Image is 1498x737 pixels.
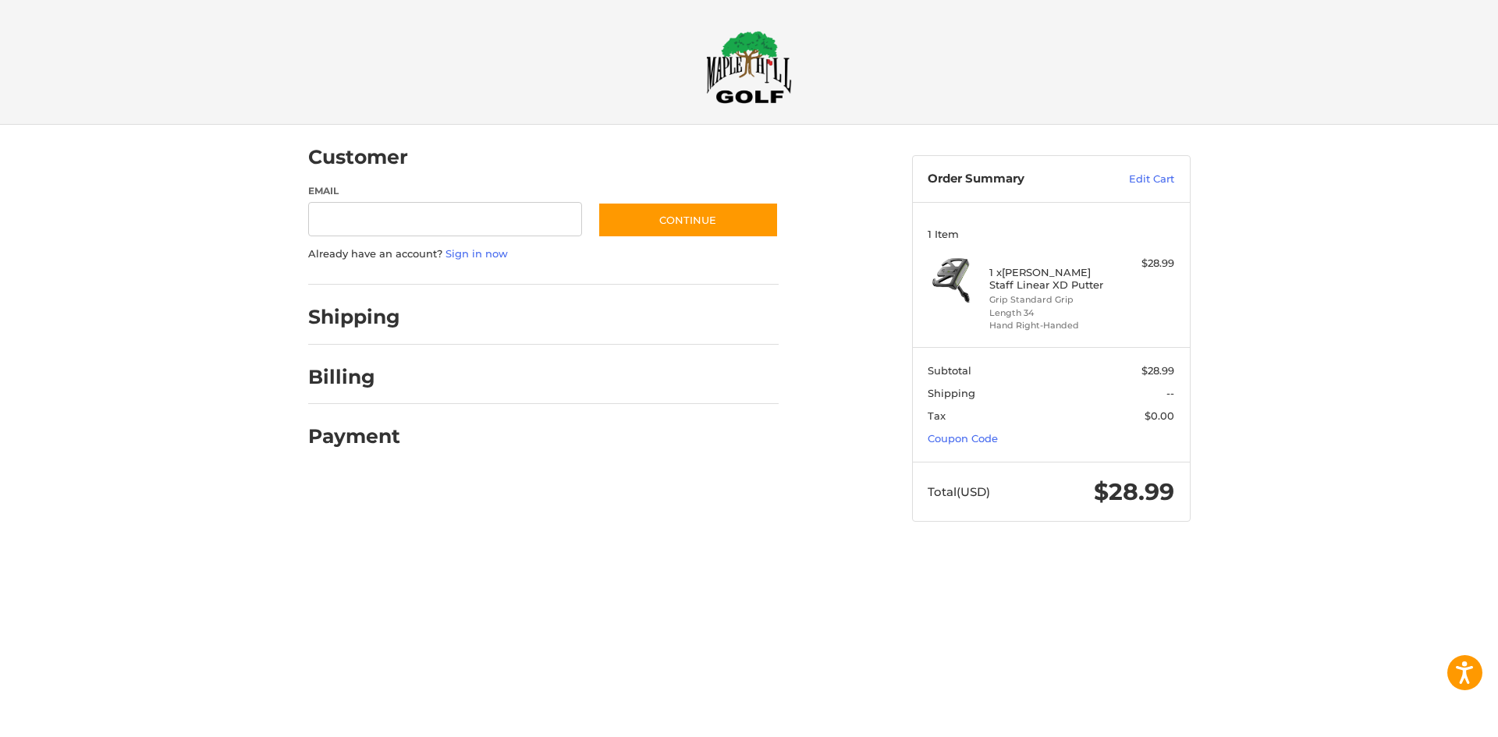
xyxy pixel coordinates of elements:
[1094,477,1174,506] span: $28.99
[308,305,400,329] h2: Shipping
[308,184,583,198] label: Email
[308,424,400,448] h2: Payment
[1166,387,1174,399] span: --
[928,432,998,445] a: Coupon Code
[706,30,792,104] img: Maple Hill Golf
[308,246,779,262] p: Already have an account?
[989,319,1109,332] li: Hand Right-Handed
[1095,172,1174,187] a: Edit Cart
[445,247,508,260] a: Sign in now
[928,409,946,422] span: Tax
[928,484,990,499] span: Total (USD)
[989,293,1109,306] li: Grip Standard Grip
[598,202,779,238] button: Continue
[928,387,975,399] span: Shipping
[1141,364,1174,377] span: $28.99
[308,145,408,169] h2: Customer
[928,228,1174,240] h3: 1 Item
[989,306,1109,320] li: Length 34
[1369,695,1498,737] iframe: Google Customer Reviews
[1145,409,1174,422] span: $0.00
[308,365,399,389] h2: Billing
[928,172,1095,187] h3: Order Summary
[1113,256,1174,271] div: $28.99
[989,266,1109,292] h4: 1 x [PERSON_NAME] Staff Linear XD Putter
[928,364,971,377] span: Subtotal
